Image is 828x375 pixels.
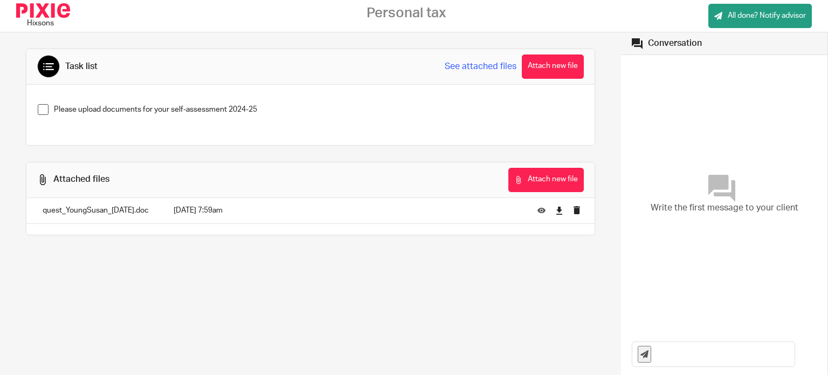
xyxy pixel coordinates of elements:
[445,60,516,73] a: See attached files
[728,10,806,21] span: All done? Notify advisor
[651,202,798,214] span: Write the first message to your client
[708,4,812,28] a: All done? Notify advisor
[43,205,152,216] p: quest_YoungSusan_[DATE].doc
[27,18,54,29] div: Hixsons
[16,3,105,29] div: Hixsons
[367,5,446,22] h2: Personal tax
[555,205,563,216] a: Download
[54,104,583,115] p: Please upload documents for your self-assessment 2024-25
[53,174,109,185] div: Attached files
[174,205,521,216] p: [DATE] 7:59am
[508,168,584,192] button: Attach new file
[65,61,98,72] div: Task list
[522,54,584,79] button: Attach new file
[648,38,702,49] div: Conversation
